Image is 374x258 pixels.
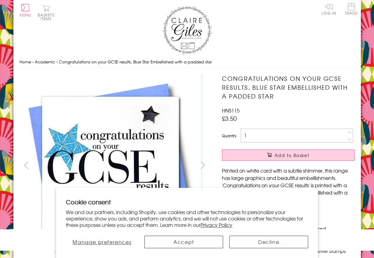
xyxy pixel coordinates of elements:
[222,167,354,203] p: Printed on white card with a subtle shimmer, this range has large graphics and beautiful embellis...
[19,74,202,257] img: Congratulations on your GCSE results, Blue Star Embellished with a padded star
[163,6,212,54] img: Claire Giles Greetings Cards
[201,221,232,228] a: Privacy Policy
[20,12,31,18] span: Menu
[345,3,358,15] span: Trade
[322,3,336,15] a: Log In
[20,158,33,172] button: prev
[20,59,31,65] a: Home
[35,59,55,65] a: Academic
[275,152,309,158] span: Add to Basket
[73,238,131,245] span: Manage preferences
[66,209,308,228] p: We and our partners, including Shopify, use cookies and other technologies to personalize your ex...
[41,12,55,21] span: 0 items
[222,149,354,161] button: Add to Basket
[229,236,308,248] button: Decline
[66,198,308,206] h2: Cookie consent
[38,5,55,20] button: Basket0 items
[66,236,138,248] button: Manage preferences
[222,133,237,138] label: Quantity
[20,56,355,68] nav: breadcrumbs
[222,107,240,114] span: HNS115
[222,114,237,123] span: £3.50
[32,59,34,65] span: ›
[59,59,212,65] span: Congratulations on your GCSE results, Blue Star Embellished with a padded star
[20,4,31,17] button: Menu
[56,59,58,65] span: ›
[144,236,223,248] button: Accept
[222,74,354,100] h1: Congratulations on your GCSE results, Blue Star Embellished with a padded star
[196,158,210,172] button: next
[345,3,358,16] a: Trade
